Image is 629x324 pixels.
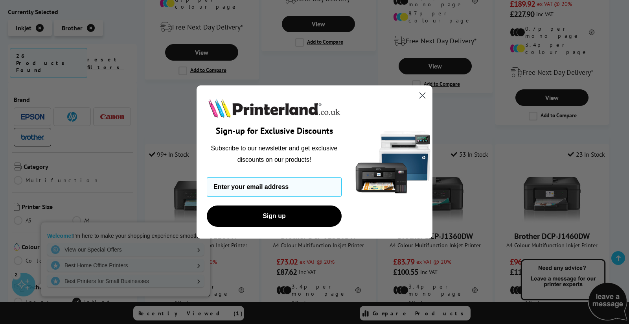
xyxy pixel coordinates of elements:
img: Printerland.co.uk [207,97,342,119]
img: 5290a21f-4df8-4860-95f4-ea1e8d0e8904.png [354,85,432,239]
button: Sign up [207,206,342,227]
span: Sign-up for Exclusive Discounts [216,125,333,136]
input: Enter your email address [207,177,342,197]
span: Subscribe to our newsletter and get exclusive discounts on our products! [211,145,338,163]
button: Close dialog [416,89,429,102]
